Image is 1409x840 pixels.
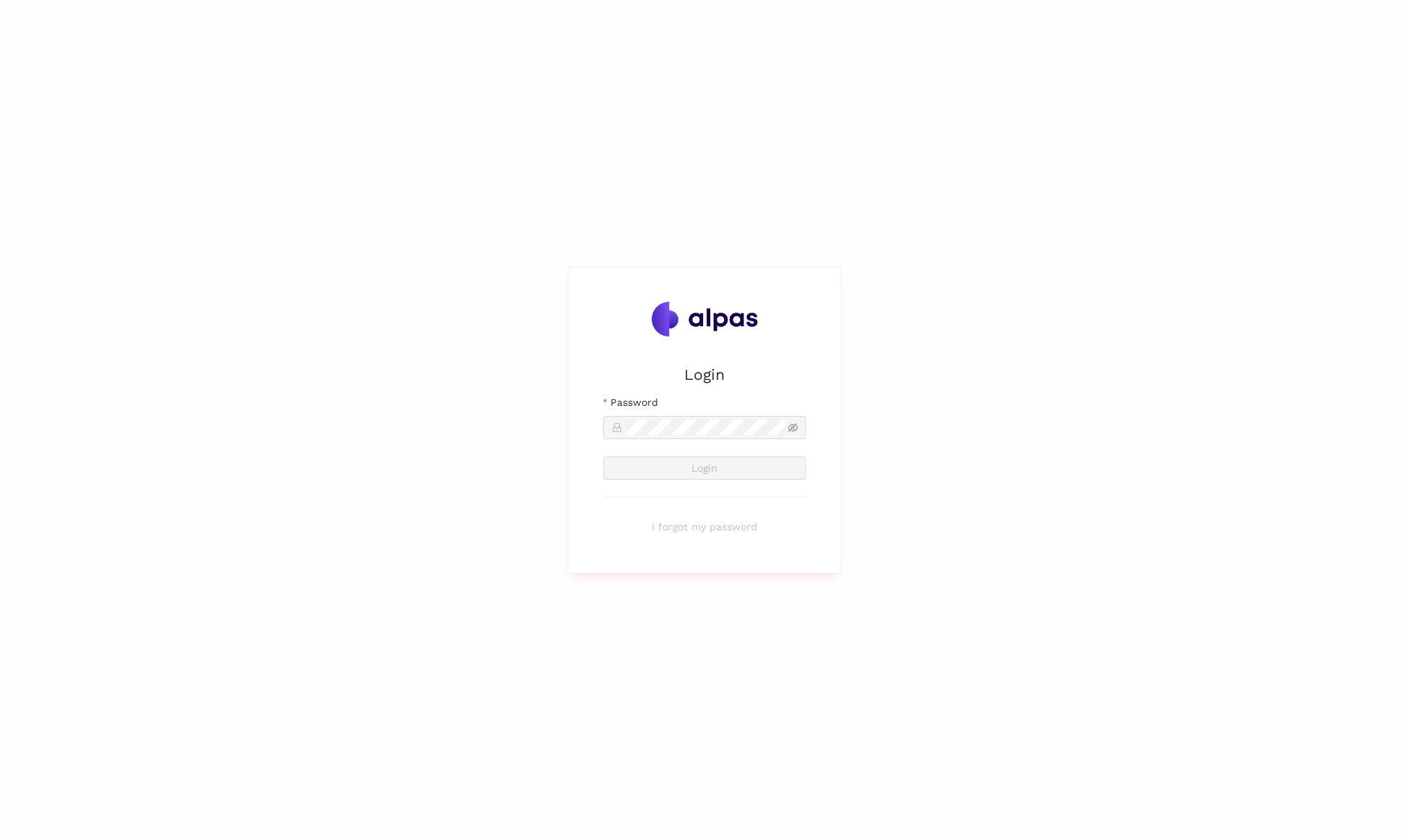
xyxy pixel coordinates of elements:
span: lock [612,423,622,433]
img: Alpas.ai Logo [652,302,757,336]
button: I forgot my password [603,515,806,538]
label: Password [603,394,657,410]
span: eye-invisible [788,423,798,433]
input: Password [625,420,785,436]
h2: Login [603,362,806,386]
button: Login [603,457,806,480]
